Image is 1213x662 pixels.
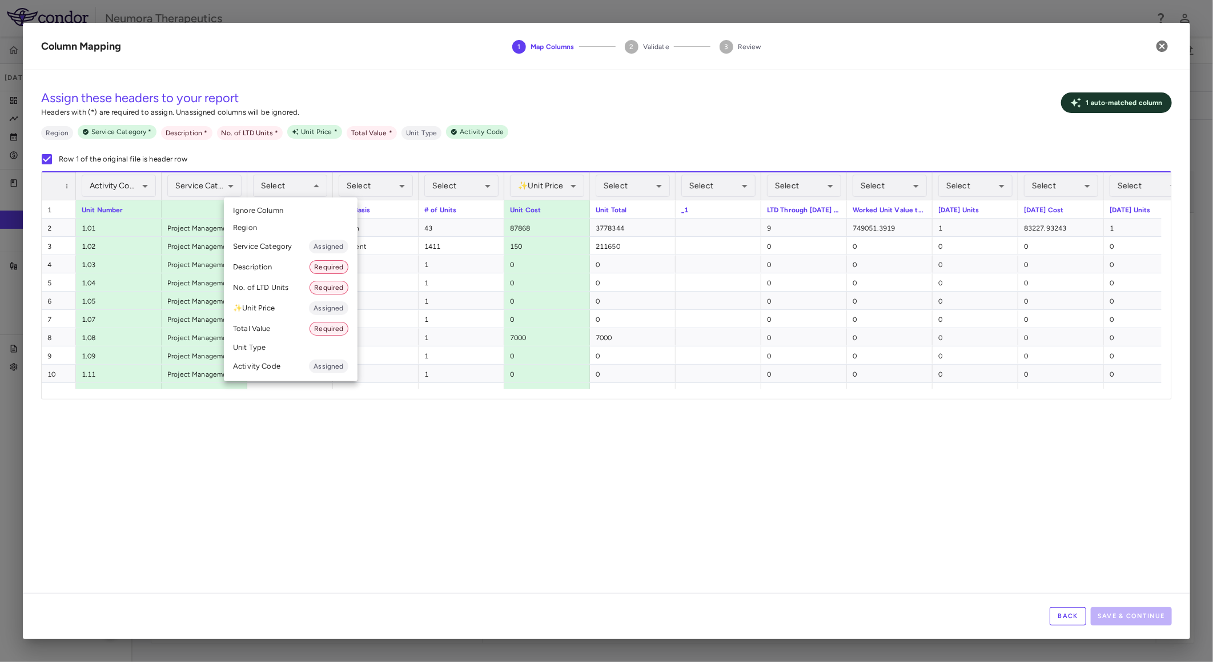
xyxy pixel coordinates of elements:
[309,241,348,252] span: Assigned
[310,324,347,334] span: Required
[310,262,347,272] span: Required
[224,318,358,339] li: Total Value
[224,219,358,236] li: Region
[309,303,348,313] span: Assigned
[224,356,358,377] li: Activity Code
[224,236,358,257] li: Service Category
[224,277,358,298] li: No. of LTD Units
[224,339,358,356] li: Unit Type
[233,205,283,216] span: Ignore Column
[309,361,348,372] span: Assigned
[224,298,358,318] li: ✨ Unit Price
[310,282,347,293] span: Required
[224,257,358,277] li: Description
